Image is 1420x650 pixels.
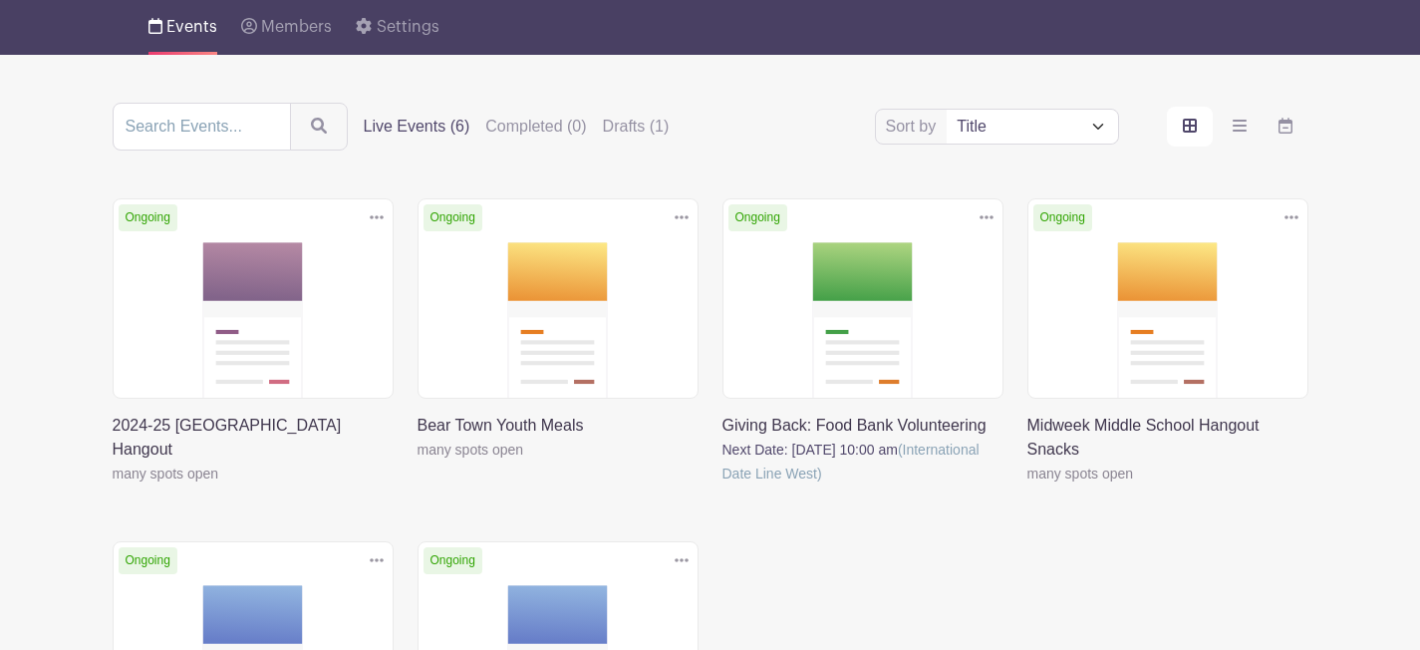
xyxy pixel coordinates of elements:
input: Search Events... [113,103,291,151]
span: Settings [377,19,439,35]
div: filters [364,115,670,139]
label: Drafts (1) [603,115,670,139]
label: Completed (0) [485,115,586,139]
label: Sort by [886,115,943,139]
label: Live Events (6) [364,115,470,139]
span: Members [261,19,332,35]
span: Events [166,19,217,35]
div: order and view [1167,107,1308,147]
